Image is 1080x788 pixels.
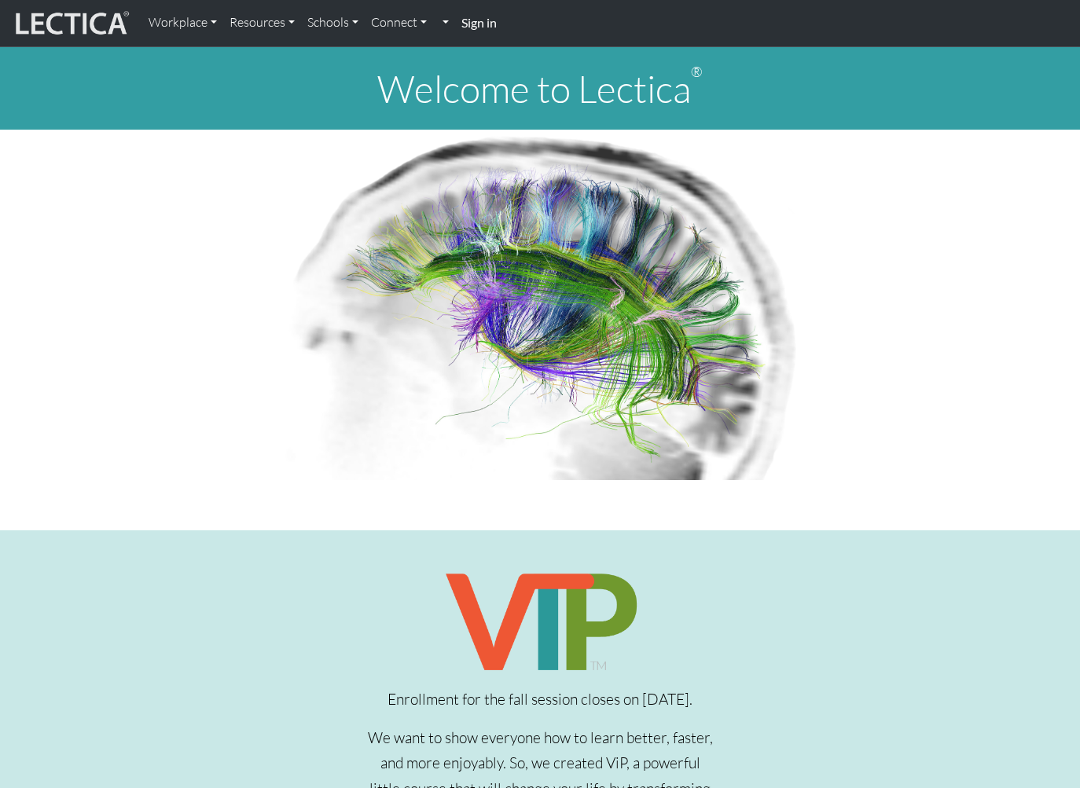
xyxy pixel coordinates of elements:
a: Resources [223,6,301,39]
p: Enrollment for the fall session closes on [DATE]. [366,687,714,713]
img: Human Connectome Project Image [277,130,803,480]
sup: ® [691,63,703,80]
a: Sign in [455,6,503,40]
a: Workplace [142,6,223,39]
a: Connect [365,6,433,39]
a: Schools [301,6,365,39]
img: lecticalive [12,9,130,38]
strong: Sign in [461,15,497,30]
